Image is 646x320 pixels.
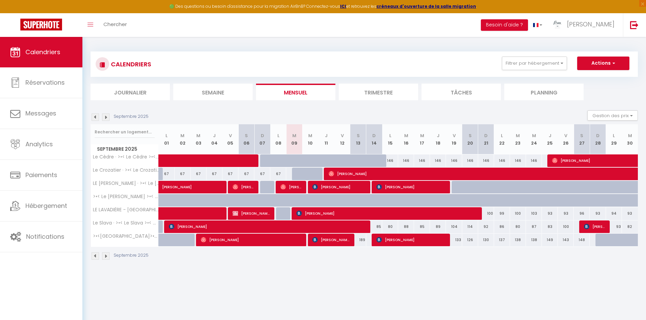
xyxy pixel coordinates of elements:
[376,233,446,246] span: [PERSON_NAME]
[207,124,222,154] th: 04
[446,220,462,233] div: 104
[628,132,632,139] abbr: M
[453,132,456,139] abbr: V
[175,168,191,180] div: 67
[398,154,414,167] div: 146
[382,220,398,233] div: 80
[564,132,567,139] abbr: V
[92,181,160,186] span: LE [PERSON_NAME] · >•< Le [PERSON_NAME] >•< charmant 2P proche de [GEOGRAPHIC_DATA]
[280,180,302,193] span: [PERSON_NAME]
[462,234,478,246] div: 126
[366,124,382,154] th: 14
[398,220,414,233] div: 88
[238,124,254,154] th: 06
[233,180,254,193] span: [PERSON_NAME]
[404,132,408,139] abbr: M
[478,234,494,246] div: 130
[526,154,542,167] div: 146
[462,124,478,154] th: 20
[270,168,286,180] div: 67
[494,234,510,246] div: 137
[494,124,510,154] th: 22
[414,154,430,167] div: 146
[222,124,238,154] th: 05
[92,154,160,159] span: Le Cèdre · >•< Le Cèdre >•< Logement d'exception proche [GEOGRAPHIC_DATA]
[613,132,615,139] abbr: L
[20,19,62,30] img: Super Booking
[376,180,446,193] span: [PERSON_NAME]
[446,124,462,154] th: 19
[5,3,26,23] button: Ouvrir le widget de chat LiveChat
[510,234,526,246] div: 138
[446,154,462,167] div: 146
[398,124,414,154] th: 16
[25,109,56,118] span: Messages
[159,181,175,194] a: [PERSON_NAME]
[526,124,542,154] th: 24
[574,207,590,220] div: 96
[622,207,638,220] div: 93
[446,234,462,246] div: 133
[91,144,158,154] span: Septembre 2025
[430,220,446,233] div: 89
[339,84,418,100] li: Trimestre
[478,154,494,167] div: 146
[191,124,207,154] th: 03
[469,132,472,139] abbr: S
[366,220,382,233] div: 85
[596,132,600,139] abbr: D
[549,132,551,139] abbr: J
[308,132,312,139] abbr: M
[606,220,622,233] div: 93
[430,124,446,154] th: 18
[542,124,558,154] th: 25
[567,20,614,28] span: [PERSON_NAME]
[173,84,253,100] li: Semaine
[510,220,526,233] div: 80
[340,3,346,9] a: ICI
[165,132,168,139] abbr: L
[558,220,574,233] div: 100
[162,177,224,190] span: [PERSON_NAME]
[175,124,191,154] th: 02
[510,154,526,167] div: 146
[296,207,477,220] span: [PERSON_NAME]
[558,207,574,220] div: 93
[622,220,638,233] div: 82
[558,234,574,246] div: 143
[350,234,366,246] div: 189
[606,207,622,220] div: 94
[606,124,622,154] th: 29
[494,154,510,167] div: 146
[430,154,446,167] div: 146
[114,113,149,120] p: Septembre 2025
[547,13,623,37] a: ... [PERSON_NAME]
[516,132,520,139] abbr: M
[526,234,542,246] div: 138
[532,132,536,139] abbr: M
[201,233,302,246] span: [PERSON_NAME]
[191,168,207,180] div: 67
[510,207,526,220] div: 100
[25,48,60,56] span: Calendriers
[574,234,590,246] div: 148
[325,132,328,139] abbr: J
[92,194,160,199] span: >•< Le [PERSON_NAME] >•< Havre de paix proche [GEOGRAPHIC_DATA]
[376,3,476,9] a: créneaux d'ouverture de la salle migration
[478,220,494,233] div: 92
[91,84,170,100] li: Journalier
[222,168,238,180] div: 67
[92,207,160,212] span: LE LAVADIÈRE - [GEOGRAPHIC_DATA] · >•< Le Lavadière >•< joli duplex avec terrasse
[584,220,605,233] span: [PERSON_NAME]
[196,132,200,139] abbr: M
[502,57,567,70] button: Filtrer par hébergement
[558,124,574,154] th: 26
[630,21,639,29] img: logout
[92,234,160,239] span: >•<[GEOGRAPHIC_DATA]>•< appartement raffiné proche [GEOGRAPHIC_DATA]
[95,126,155,138] input: Rechercher un logement...
[103,21,127,28] span: Chercher
[622,124,638,154] th: 30
[462,154,478,167] div: 146
[92,168,160,173] span: Le Crozatier · >•< Le Crozatier >•< Joli 2P au centre de [GEOGRAPHIC_DATA]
